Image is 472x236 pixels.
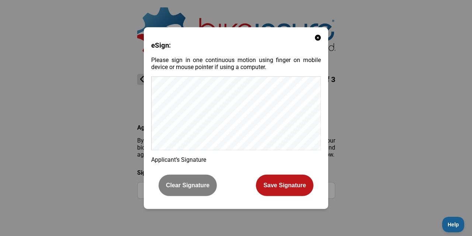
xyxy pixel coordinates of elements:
[256,175,313,196] button: Save Signature
[442,217,465,232] iframe: Toggle Customer Support
[151,57,321,71] p: Please sign in one continuous motion using finger on mobile device or mouse pointer if using a co...
[151,156,321,163] p: Applicant’s Signature
[151,41,321,49] h3: eSign:
[159,175,217,196] button: Clear Signature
